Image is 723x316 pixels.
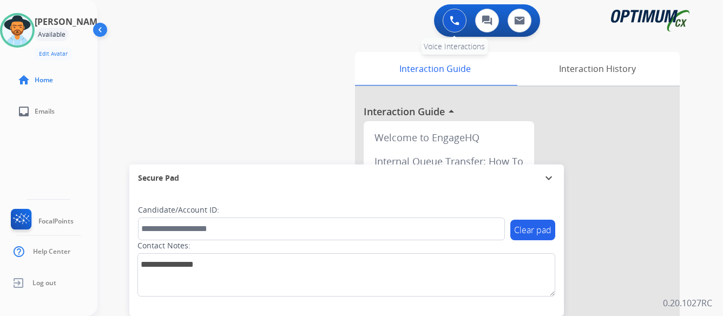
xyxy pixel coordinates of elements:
[510,220,555,240] button: Clear pad
[663,297,712,310] p: 0.20.1027RC
[32,279,56,287] span: Log out
[38,217,74,226] span: FocalPoints
[138,205,219,215] label: Candidate/Account ID:
[17,105,30,118] mat-icon: inbox
[9,209,74,234] a: FocalPoints
[137,240,190,251] label: Contact Notes:
[35,48,72,60] button: Edit Avatar
[17,74,30,87] mat-icon: home
[355,52,515,85] div: Interaction Guide
[35,107,55,116] span: Emails
[368,126,530,149] div: Welcome to EngageHQ
[2,15,32,45] img: avatar
[424,41,485,51] span: Voice Interactions
[542,172,555,185] mat-icon: expand_more
[368,149,530,173] div: Internal Queue Transfer: How To
[138,173,179,183] span: Secure Pad
[35,28,69,41] div: Available
[515,52,680,85] div: Interaction History
[35,15,105,28] h3: [PERSON_NAME]
[35,76,53,84] span: Home
[33,247,70,256] span: Help Center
